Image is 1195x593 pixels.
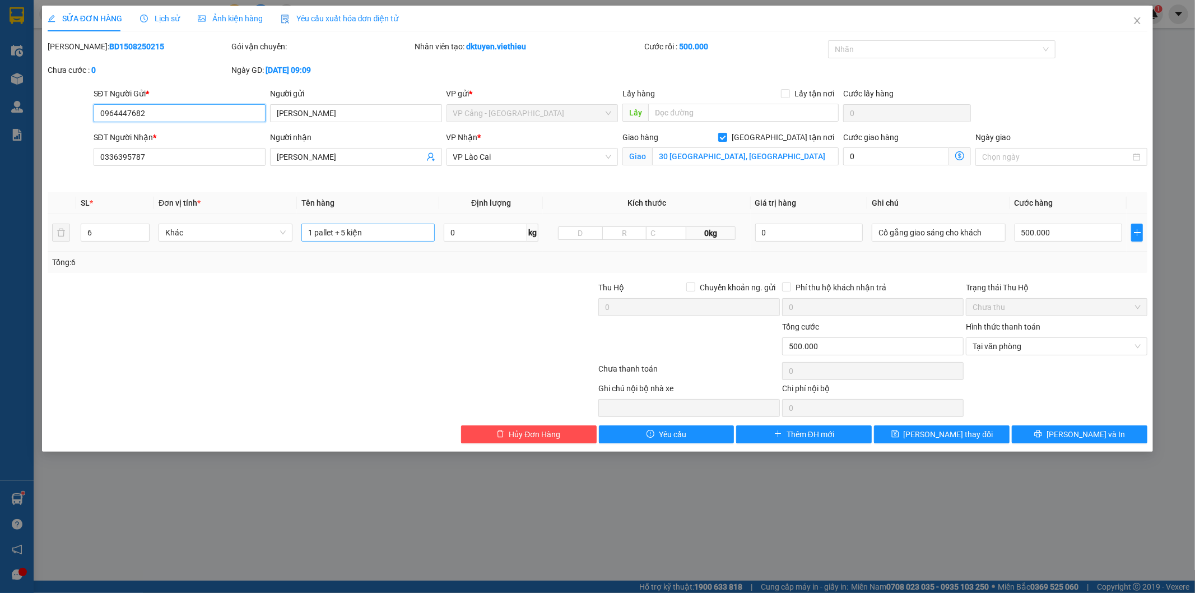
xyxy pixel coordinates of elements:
[790,87,839,100] span: Lấy tận nơi
[447,133,478,142] span: VP Nhận
[231,40,413,53] div: Gói vận chuyển:
[904,428,993,441] span: [PERSON_NAME] thay đổi
[426,152,435,161] span: user-add
[48,64,229,76] div: Chưa cước :
[467,42,527,51] b: dktuyen.viethieu
[843,133,899,142] label: Cước giao hàng
[755,198,797,207] span: Giá trị hàng
[198,14,263,23] span: Ảnh kiện hàng
[975,133,1011,142] label: Ngày giao
[973,299,1141,316] span: Chưa thu
[598,382,780,399] div: Ghi chú nội bộ nhà xe
[94,87,266,100] div: SĐT Người Gửi
[736,425,872,443] button: plusThêm ĐH mới
[1012,425,1147,443] button: printer[PERSON_NAME] và In
[140,14,180,23] span: Lịch sử
[109,42,164,51] b: BD1508250215
[91,66,96,75] b: 0
[598,283,624,292] span: Thu Hộ
[622,133,658,142] span: Giao hàng
[415,40,643,53] div: Nhân viên tạo:
[966,322,1040,331] label: Hình thức thanh toán
[599,425,734,443] button: exclamation-circleYêu cầu
[843,147,949,165] input: Cước giao hàng
[872,224,1006,242] input: Ghi Chú
[627,198,666,207] span: Kích thước
[165,224,286,241] span: Khác
[48,14,122,23] span: SỬA ĐƠN HÀNG
[48,15,55,22] span: edit
[48,40,229,53] div: [PERSON_NAME]:
[94,131,266,143] div: SĐT Người Nhận
[471,198,511,207] span: Định lượng
[622,147,652,165] span: Giao
[1015,198,1053,207] span: Cước hàng
[461,425,597,443] button: deleteHủy Đơn Hàng
[867,192,1010,214] th: Ghi chú
[140,15,148,22] span: clock-circle
[509,428,560,441] span: Hủy Đơn Hàng
[686,226,736,240] span: 0kg
[727,131,839,143] span: [GEOGRAPHIC_DATA] tận nơi
[453,149,612,165] span: VP Lào Cai
[646,226,686,240] input: C
[81,198,90,207] span: SL
[843,89,894,98] label: Cước lấy hàng
[598,363,782,382] div: Chưa thanh toán
[231,64,413,76] div: Ngày GD:
[973,338,1141,355] span: Tại văn phòng
[679,42,708,51] b: 500.000
[52,256,461,268] div: Tổng: 6
[281,15,290,24] img: icon
[558,226,603,240] input: D
[270,131,442,143] div: Người nhận
[648,104,839,122] input: Dọc đường
[447,87,619,100] div: VP gửi
[281,14,399,23] span: Yêu cầu xuất hóa đơn điện tử
[647,430,654,439] span: exclamation-circle
[782,382,964,399] div: Chi phí nội bộ
[622,104,648,122] span: Lấy
[982,151,1131,163] input: Ngày giao
[1131,224,1143,242] button: plus
[1047,428,1125,441] span: [PERSON_NAME] và In
[695,281,780,294] span: Chuyển khoản ng. gửi
[791,281,891,294] span: Phí thu hộ khách nhận trả
[622,89,655,98] span: Lấy hàng
[159,198,201,207] span: Đơn vị tính
[966,281,1147,294] div: Trạng thái Thu Hộ
[774,430,782,439] span: plus
[301,224,435,242] input: VD: Bàn, Ghế
[270,87,442,100] div: Người gửi
[602,226,647,240] input: R
[782,322,819,331] span: Tổng cước
[527,224,538,242] span: kg
[891,430,899,439] span: save
[301,198,334,207] span: Tên hàng
[644,40,826,53] div: Cước rồi :
[266,66,311,75] b: [DATE] 09:09
[955,151,964,160] span: dollar-circle
[1122,6,1153,37] button: Close
[874,425,1010,443] button: save[PERSON_NAME] thay đổi
[453,105,612,122] span: VP Cảng - Hà Nội
[1034,430,1042,439] span: printer
[52,224,70,242] button: delete
[652,147,839,165] input: Giao tận nơi
[198,15,206,22] span: picture
[787,428,834,441] span: Thêm ĐH mới
[1133,16,1142,25] span: close
[659,428,686,441] span: Yêu cầu
[843,104,971,122] input: Cước lấy hàng
[496,430,504,439] span: delete
[1132,228,1143,237] span: plus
